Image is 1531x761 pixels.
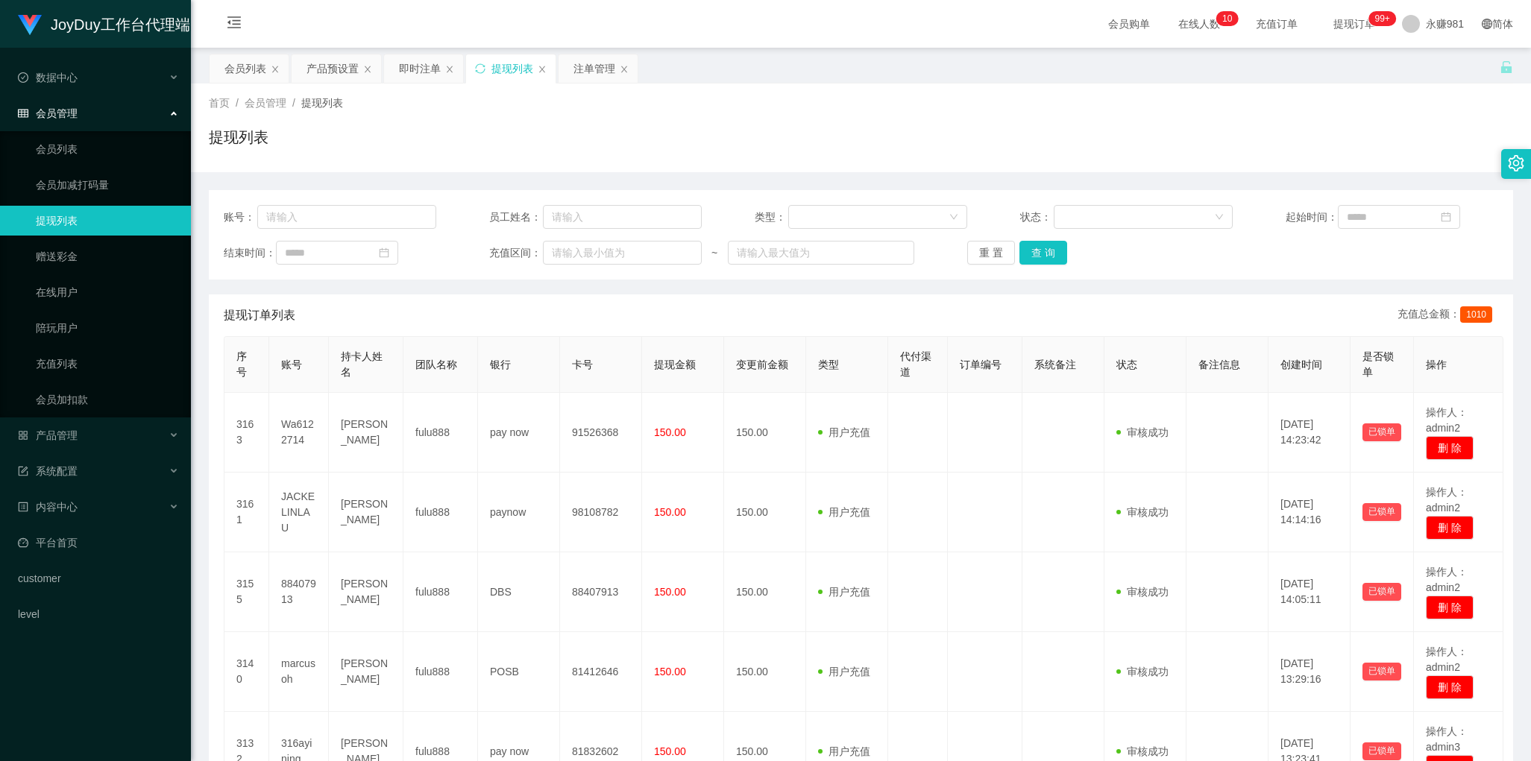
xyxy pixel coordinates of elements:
div: 注单管理 [573,54,615,83]
i: 图标: table [18,108,28,119]
span: 创建时间 [1280,359,1322,370]
input: 请输入最大值为 [728,241,914,265]
td: fulu888 [403,393,478,473]
i: 图标: menu-fold [209,1,260,48]
span: 银行 [490,359,511,370]
sup: 10 [1216,11,1238,26]
i: 图标: down [1215,212,1224,223]
a: JoyDuy工作台代理端 [18,18,190,30]
i: 图标: close [363,65,372,74]
a: 图标: dashboard平台首页 [18,528,179,558]
td: [DATE] 14:05:11 [1269,552,1351,632]
td: 81412646 [560,632,642,712]
span: 会员管理 [245,97,286,109]
i: 图标: down [949,212,958,223]
button: 已锁单 [1362,503,1401,521]
td: Wa6122714 [269,393,329,473]
span: 操作人：admin3 [1426,725,1468,753]
td: [DATE] 13:29:16 [1269,632,1351,712]
td: 91526368 [560,393,642,473]
td: pay now [478,393,560,473]
span: 审核成功 [1116,666,1169,678]
span: 类型： [755,209,788,225]
td: 150.00 [724,393,806,473]
button: 删 除 [1426,516,1474,540]
td: marcusoh [269,632,329,712]
span: / [292,97,295,109]
span: 内容中心 [18,501,78,513]
td: 3155 [224,552,269,632]
span: 充值订单 [1248,19,1305,29]
span: 150.00 [654,586,686,598]
span: 持卡人姓名 [341,350,383,378]
span: 员工姓名： [489,209,543,225]
td: DBS [478,552,560,632]
span: 150.00 [654,506,686,518]
input: 请输入 [543,205,702,229]
span: 卡号 [572,359,593,370]
td: paynow [478,473,560,552]
button: 已锁单 [1362,742,1401,760]
span: 操作人：admin2 [1426,566,1468,593]
td: 3163 [224,393,269,473]
i: 图标: setting [1508,155,1524,171]
i: 图标: calendar [1441,212,1451,222]
i: 图标: global [1482,19,1492,29]
a: 在线用户 [36,277,179,307]
span: 系统备注 [1034,359,1076,370]
span: 备注信息 [1198,359,1240,370]
i: 图标: calendar [379,247,389,258]
button: 删 除 [1426,675,1474,699]
button: 已锁单 [1362,663,1401,681]
a: 会员加减打码量 [36,170,179,200]
span: / [236,97,239,109]
button: 重 置 [967,241,1015,265]
span: 用户充值 [818,745,870,757]
td: POSB [478,632,560,712]
td: [PERSON_NAME] [329,393,403,473]
span: 数据中心 [18,72,78,83]
i: 图标: close [538,65,547,74]
span: 账号： [224,209,257,225]
a: 会员列表 [36,134,179,164]
a: level [18,599,179,629]
span: 在线人数 [1171,19,1227,29]
span: 操作 [1426,359,1447,370]
button: 删 除 [1426,596,1474,619]
a: 赠送彩金 [36,241,179,271]
a: customer [18,563,179,593]
i: 图标: unlock [1500,60,1513,74]
span: 审核成功 [1116,426,1169,438]
sup: 191 [1368,11,1395,26]
span: 团队名称 [415,359,457,370]
td: [DATE] 14:14:16 [1269,473,1351,552]
i: 图标: appstore-o [18,430,28,441]
input: 请输入最小值为 [543,241,702,265]
a: 陪玩用户 [36,313,179,343]
span: 会员管理 [18,107,78,119]
span: 150.00 [654,666,686,678]
td: 88407913 [560,552,642,632]
span: 产品管理 [18,429,78,441]
span: 提现金额 [654,359,696,370]
h1: JoyDuy工作台代理端 [51,1,190,48]
td: [PERSON_NAME] [329,632,403,712]
button: 查 询 [1019,241,1067,265]
span: 系统配置 [18,465,78,477]
div: 提现列表 [491,54,533,83]
span: 充值区间： [489,245,543,261]
span: 操作人：admin2 [1426,406,1468,434]
td: 3140 [224,632,269,712]
td: [PERSON_NAME] [329,473,403,552]
i: 图标: form [18,466,28,476]
span: 用户充值 [818,506,870,518]
span: 审核成功 [1116,745,1169,757]
p: 1 [1222,11,1227,26]
td: 150.00 [724,552,806,632]
span: 用户充值 [818,586,870,598]
span: 首页 [209,97,230,109]
span: 是否锁单 [1362,350,1394,378]
span: 1010 [1460,306,1492,323]
span: 提现订单 [1326,19,1383,29]
td: JACKELINLAU [269,473,329,552]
